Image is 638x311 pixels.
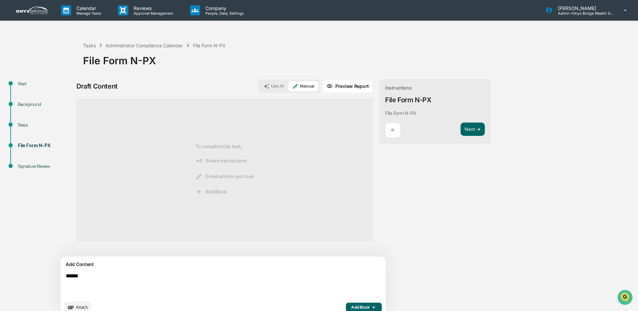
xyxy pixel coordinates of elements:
div: Draft Content [76,82,118,90]
p: Approval Management [128,11,177,16]
p: Admin • Onyx Bridge Wealth Group LLC [553,11,614,16]
div: File Form N-PX [18,142,72,149]
span: Review instructions [195,157,247,164]
p: [PERSON_NAME] [553,5,614,11]
div: File Form N-PX [193,43,226,48]
p: Company [200,5,247,11]
a: Powered byPylon [47,113,80,118]
div: Signature Review [18,163,72,170]
button: Preview Report [323,79,373,93]
div: 🗄️ [48,85,53,90]
span: Preclearance [13,84,43,91]
p: People, Data, Settings [200,11,247,16]
span: Add Block [351,305,376,310]
div: Administrator Compliance Calendar [106,43,183,48]
span: Pylon [66,113,80,118]
button: Start new chat [113,53,121,61]
p: File Form N-PX [385,110,416,116]
span: Data Lookup [13,97,42,103]
div: File Form N-PX [83,49,635,67]
div: To complete this task, [195,110,254,230]
img: logo [16,6,48,14]
button: Use AI [260,81,288,91]
button: Manual [288,81,318,91]
p: Calendar [71,5,105,11]
div: Start [18,80,72,87]
button: Next ➔ [461,123,485,136]
p: How can we help? [7,14,121,25]
span: Add Block [195,188,227,195]
div: Steps [18,122,72,129]
div: Background [18,101,72,108]
div: 🖐️ [7,85,12,90]
div: Tasks [83,43,96,48]
a: 🖐️Preclearance [4,81,46,93]
img: 1746055101610-c473b297-6a78-478c-a979-82029cc54cd1 [7,51,19,63]
a: 🗄️Attestations [46,81,85,93]
p: ← [391,127,395,133]
div: Instructions [385,85,412,91]
div: 🔎 [7,97,12,103]
div: Start new chat [23,51,109,58]
div: File Form N-PX [385,96,431,104]
span: Attach [76,305,88,310]
span: Attestations [55,84,82,91]
p: Reviews [128,5,177,11]
p: Manage Tasks [71,11,105,16]
iframe: Open customer support [617,289,635,307]
div: We're available if you need us! [23,58,84,63]
div: Add Content [64,260,382,268]
a: 🔎Data Lookup [4,94,45,106]
span: Detail actions you took [195,173,254,180]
